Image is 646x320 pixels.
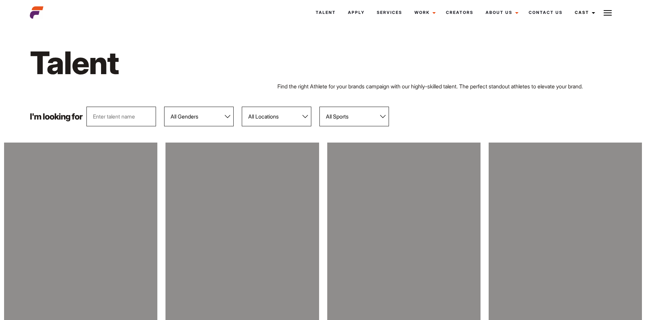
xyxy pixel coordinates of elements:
input: Enter talent name [86,107,156,126]
a: Services [371,3,408,22]
a: Talent [310,3,342,22]
a: Cast [569,3,599,22]
a: Apply [342,3,371,22]
p: Find the right Athlete for your brands campaign with our highly-skilled talent. The perfect stand... [277,82,616,90]
a: Contact Us [523,3,569,22]
img: Burger icon [604,9,612,17]
a: Creators [440,3,479,22]
p: I'm looking for [30,112,82,121]
a: Work [408,3,440,22]
h1: Talent [30,43,368,82]
a: About Us [479,3,523,22]
img: cropped-aefm-brand-fav-22-square.png [30,6,43,19]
